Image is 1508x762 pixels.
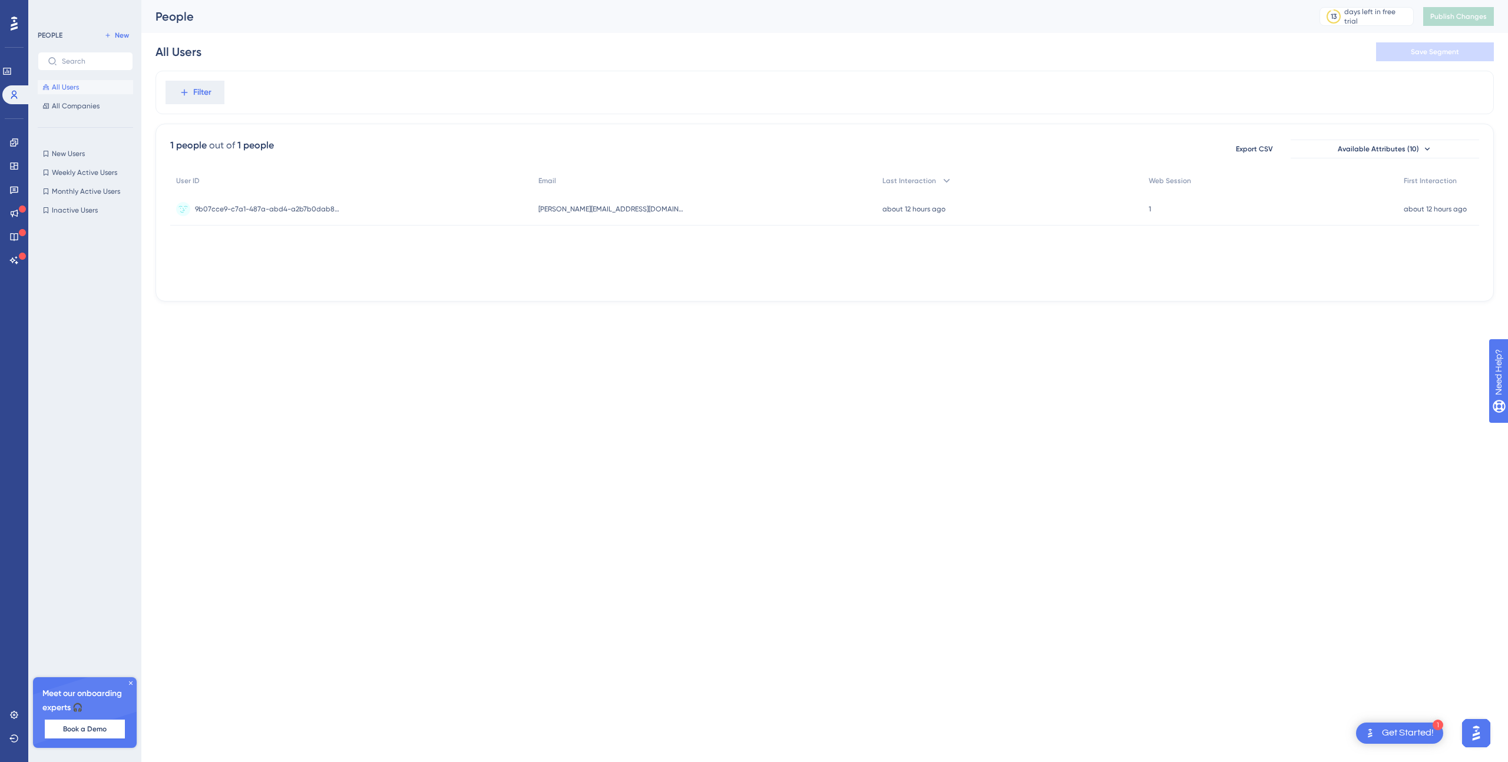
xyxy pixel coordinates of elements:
[52,101,100,111] span: All Companies
[1338,144,1419,154] span: Available Attributes (10)
[1459,715,1494,751] iframe: UserGuiding AI Assistant Launcher
[538,176,556,185] span: Email
[28,3,74,17] span: Need Help?
[1149,176,1191,185] span: Web Session
[1382,727,1434,740] div: Get Started!
[1411,47,1459,57] span: Save Segment
[42,687,127,715] span: Meet our onboarding experts 🎧
[1404,176,1457,185] span: First Interaction
[209,138,235,153] div: out of
[1225,140,1284,158] button: Export CSV
[1433,720,1443,730] div: 1
[63,724,107,734] span: Book a Demo
[1291,140,1479,158] button: Available Attributes (10)
[38,147,133,161] button: New Users
[52,187,120,196] span: Monthly Active Users
[62,57,123,65] input: Search
[1344,7,1410,26] div: days left in free trial
[38,99,133,113] button: All Companies
[1236,144,1273,154] span: Export CSV
[100,28,133,42] button: New
[115,31,129,40] span: New
[176,176,200,185] span: User ID
[170,138,207,153] div: 1 people
[38,80,133,94] button: All Users
[1404,205,1467,213] time: about 12 hours ago
[52,149,85,158] span: New Users
[193,85,211,100] span: Filter
[1331,12,1337,21] div: 13
[1376,42,1494,61] button: Save Segment
[882,176,936,185] span: Last Interaction
[1430,12,1487,21] span: Publish Changes
[38,31,62,40] div: PEOPLE
[156,44,201,60] div: All Users
[882,205,945,213] time: about 12 hours ago
[38,165,133,180] button: Weekly Active Users
[1149,204,1151,214] span: 1
[237,138,274,153] div: 1 people
[1356,723,1443,744] div: Open Get Started! checklist, remaining modules: 1
[52,168,117,177] span: Weekly Active Users
[45,720,125,738] button: Book a Demo
[166,81,224,104] button: Filter
[52,82,79,92] span: All Users
[38,184,133,198] button: Monthly Active Users
[1363,726,1377,740] img: launcher-image-alternative-text
[38,203,133,217] button: Inactive Users
[52,206,98,215] span: Inactive Users
[156,8,1290,25] div: People
[538,204,686,214] span: [PERSON_NAME][EMAIL_ADDRESS][DOMAIN_NAME]
[195,204,342,214] span: 9b07cce9-c7a1-487a-abd4-a2b7b0dab8d9
[1423,7,1494,26] button: Publish Changes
